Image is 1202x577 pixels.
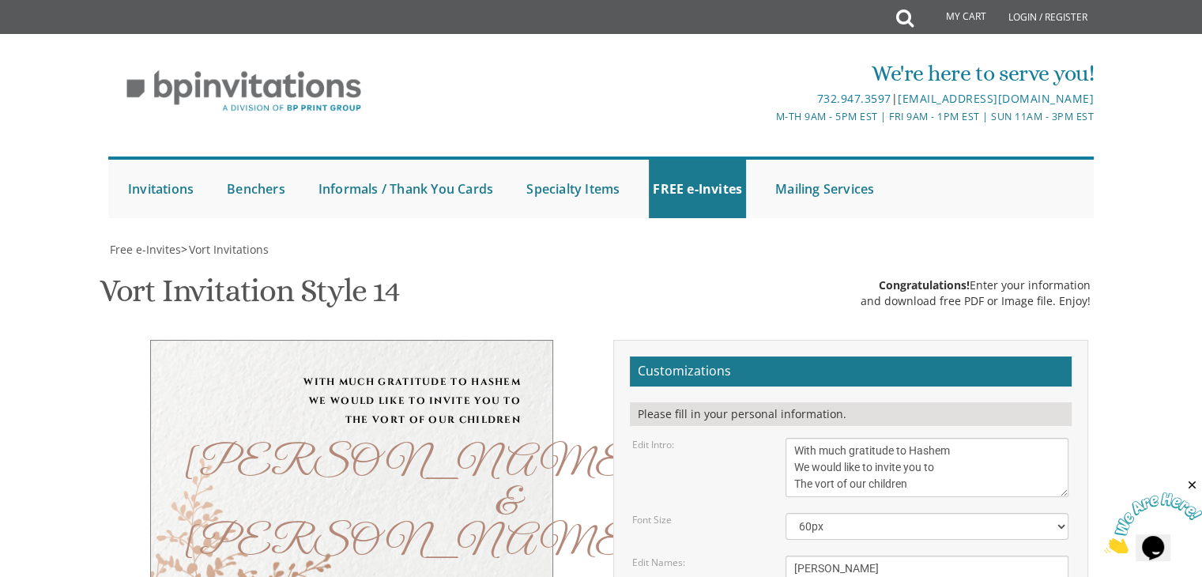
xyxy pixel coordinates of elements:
span: Vort Invitations [189,242,269,257]
a: Benchers [223,160,289,218]
label: Font Size [632,513,672,526]
h2: Customizations [630,356,1072,387]
span: Free e-Invites [110,242,181,257]
a: [EMAIL_ADDRESS][DOMAIN_NAME] [898,91,1094,106]
textarea: With much gratitude to Hashem We would like to invite you to The vort of our children [786,438,1068,497]
div: | [438,89,1094,108]
a: 732.947.3597 [816,91,891,106]
span: > [181,242,269,257]
div: With much gratitude to Hashem We would like to invite you to The vort of our children [183,372,521,429]
iframe: chat widget [1104,478,1202,553]
a: Mailing Services [771,160,878,218]
div: M-Th 9am - 5pm EST | Fri 9am - 1pm EST | Sun 11am - 3pm EST [438,108,1094,125]
label: Edit Intro: [632,438,674,451]
h1: Vort Invitation Style 14 [100,273,400,320]
a: My Cart [912,2,997,33]
div: Enter your information [861,277,1091,293]
a: Invitations [124,160,198,218]
a: FREE e-Invites [649,160,746,218]
span: Congratulations! [879,277,970,292]
a: Specialty Items [522,160,624,218]
a: Vort Invitations [187,242,269,257]
div: and download free PDF or Image file. Enjoy! [861,293,1091,309]
div: We're here to serve you! [438,58,1094,89]
div: Please fill in your personal information. [630,402,1072,426]
a: Free e-Invites [108,242,181,257]
img: BP Invitation Loft [108,58,379,124]
div: [PERSON_NAME] & [PERSON_NAME] [183,445,521,564]
a: Informals / Thank You Cards [315,160,497,218]
label: Edit Names: [632,556,685,569]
